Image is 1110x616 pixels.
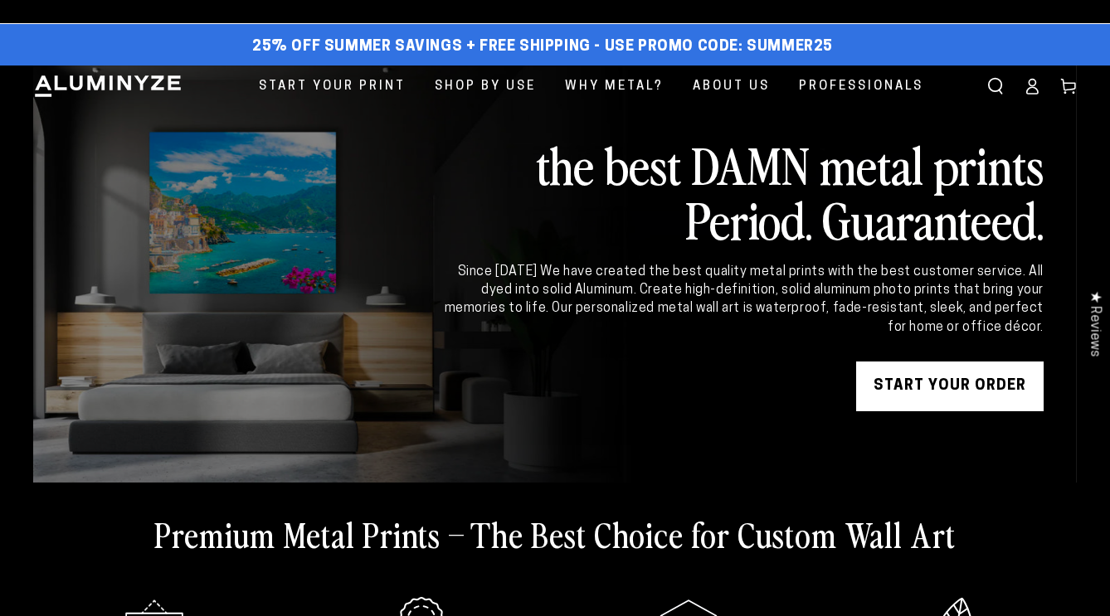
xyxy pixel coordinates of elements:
span: Start Your Print [259,75,406,98]
span: 25% off Summer Savings + Free Shipping - Use Promo Code: SUMMER25 [252,38,833,56]
span: Why Metal? [565,75,664,98]
div: Click to open Judge.me floating reviews tab [1078,278,1110,370]
summary: Search our site [977,68,1014,104]
span: Shop By Use [435,75,536,98]
span: About Us [693,75,770,98]
a: Start Your Print [246,65,418,108]
a: Shop By Use [422,65,548,108]
span: Professionals [799,75,923,98]
h2: the best DAMN metal prints Period. Guaranteed. [441,137,1044,246]
a: START YOUR Order [856,361,1044,411]
a: Why Metal? [553,65,676,108]
div: Since [DATE] We have created the best quality metal prints with the best customer service. All dy... [441,263,1044,337]
h2: Premium Metal Prints – The Best Choice for Custom Wall Art [154,512,956,555]
a: Professionals [786,65,936,108]
img: Aluminyze [33,74,183,99]
a: About Us [680,65,782,108]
